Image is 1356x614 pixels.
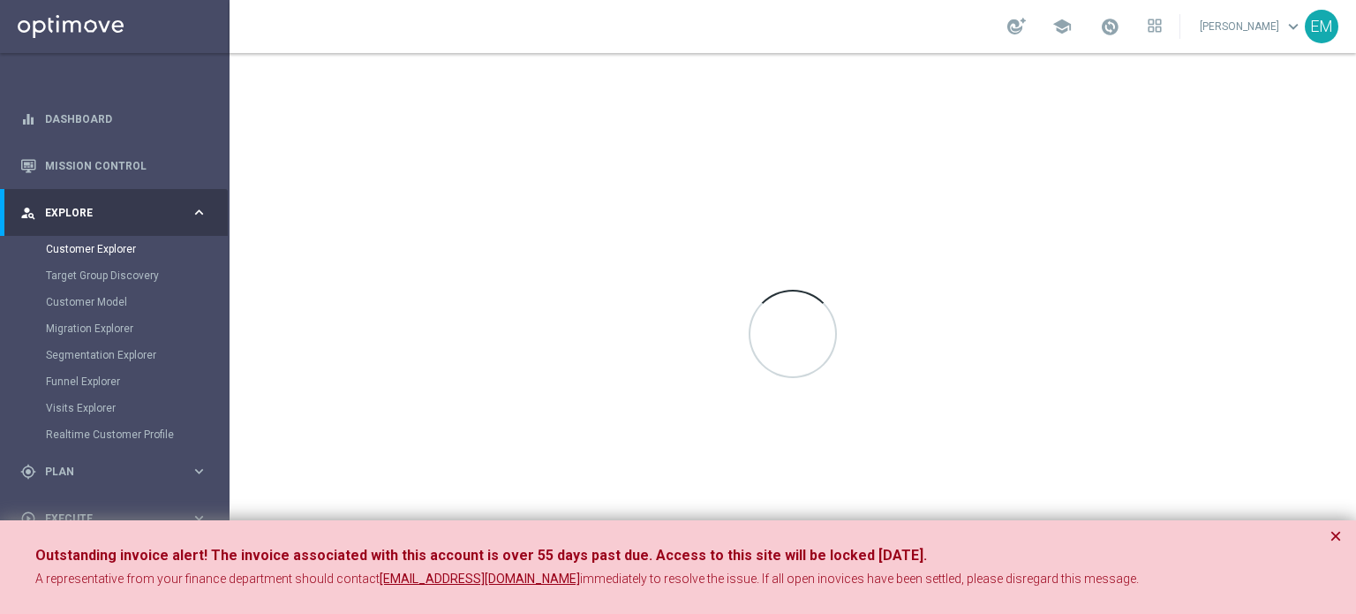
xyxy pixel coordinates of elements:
div: Dashboard [20,95,207,142]
a: Segmentation Explorer [46,348,184,362]
a: [EMAIL_ADDRESS][DOMAIN_NAME] [380,571,580,588]
div: Customer Model [46,289,228,315]
div: Migration Explorer [46,315,228,342]
i: gps_fixed [20,464,36,480]
a: Visits Explorer [46,401,184,415]
a: Realtime Customer Profile [46,428,184,442]
span: Execute [45,513,191,524]
button: Close [1330,526,1342,547]
a: Customer Explorer [46,242,184,256]
div: Realtime Customer Profile [46,421,228,448]
a: [PERSON_NAME]keyboard_arrow_down [1198,13,1305,40]
div: Customer Explorer [46,236,228,262]
button: Mission Control [19,159,208,173]
div: Plan [20,464,191,480]
div: Segmentation Explorer [46,342,228,368]
div: Explore [20,205,191,221]
i: keyboard_arrow_right [191,510,207,527]
i: person_search [20,205,36,221]
i: equalizer [20,111,36,127]
span: immediately to resolve the issue. If all open inovices have been settled, please disregard this m... [580,572,1139,586]
span: keyboard_arrow_down [1284,17,1303,36]
i: play_circle_outline [20,511,36,527]
span: Explore [45,208,191,218]
i: keyboard_arrow_right [191,204,207,221]
button: person_search Explore keyboard_arrow_right [19,206,208,220]
a: Mission Control [45,142,207,189]
a: Migration Explorer [46,322,184,336]
button: gps_fixed Plan keyboard_arrow_right [19,465,208,479]
div: Execute [20,511,191,527]
div: Funnel Explorer [46,368,228,395]
div: EM [1305,10,1338,43]
div: Visits Explorer [46,395,228,421]
span: Plan [45,466,191,477]
a: Target Group Discovery [46,269,184,283]
a: Funnel Explorer [46,375,184,389]
strong: Outstanding invoice alert! The invoice associated with this account is over 55 days past due. Acc... [35,547,927,564]
span: school [1052,17,1072,36]
i: keyboard_arrow_right [191,463,207,480]
a: Dashboard [45,95,207,142]
button: equalizer Dashboard [19,112,208,126]
button: play_circle_outline Execute keyboard_arrow_right [19,512,208,526]
div: Target Group Discovery [46,262,228,289]
div: Mission Control [20,142,207,189]
span: A representative from your finance department should contact [35,572,380,586]
a: Customer Model [46,295,184,309]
